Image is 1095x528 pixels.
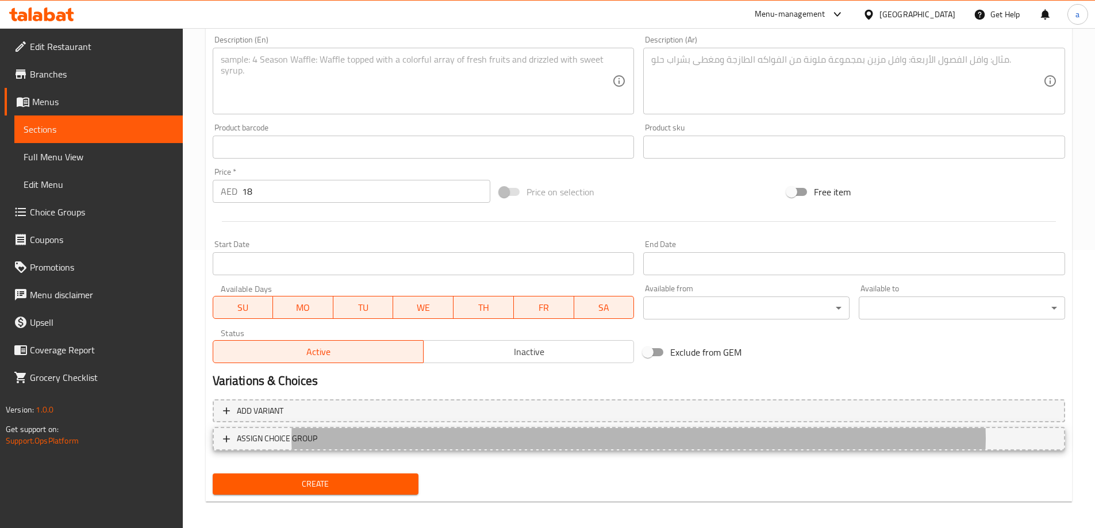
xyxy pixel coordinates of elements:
[579,299,630,316] span: SA
[24,178,174,191] span: Edit Menu
[859,296,1065,319] div: ​
[221,184,237,198] p: AED
[393,296,454,319] button: WE
[242,180,491,203] input: Please enter price
[5,336,183,364] a: Coverage Report
[30,233,174,246] span: Coupons
[213,427,1065,450] button: ASSIGN CHOICE GROUP
[643,296,850,319] div: ​
[454,296,514,319] button: TH
[30,67,174,81] span: Branches
[6,433,79,448] a: Support.OpsPlatform
[24,122,174,136] span: Sections
[514,296,574,319] button: FR
[5,198,183,226] a: Choice Groups
[5,253,183,281] a: Promotions
[30,40,174,53] span: Edit Restaurant
[273,296,333,319] button: MO
[423,340,634,363] button: Inactive
[5,281,183,309] a: Menu disclaimer
[670,345,741,359] span: Exclude from GEM
[428,344,629,360] span: Inactive
[213,399,1065,423] button: Add variant
[398,299,449,316] span: WE
[222,477,410,491] span: Create
[213,340,424,363] button: Active
[213,136,635,159] input: Please enter product barcode
[30,315,174,329] span: Upsell
[237,404,283,418] span: Add variant
[879,8,955,21] div: [GEOGRAPHIC_DATA]
[5,33,183,60] a: Edit Restaurant
[814,185,851,199] span: Free item
[218,344,419,360] span: Active
[1075,8,1079,21] span: a
[14,143,183,171] a: Full Menu View
[30,260,174,274] span: Promotions
[643,136,1065,159] input: Please enter product sku
[14,115,183,143] a: Sections
[30,371,174,384] span: Grocery Checklist
[278,299,329,316] span: MO
[14,171,183,198] a: Edit Menu
[36,402,53,417] span: 1.0.0
[213,296,274,319] button: SU
[30,343,174,357] span: Coverage Report
[527,185,594,199] span: Price on selection
[5,309,183,336] a: Upsell
[5,88,183,115] a: Menus
[5,60,183,88] a: Branches
[6,402,34,417] span: Version:
[30,205,174,219] span: Choice Groups
[213,473,419,495] button: Create
[333,296,394,319] button: TU
[518,299,570,316] span: FR
[755,7,825,21] div: Menu-management
[30,288,174,302] span: Menu disclaimer
[5,226,183,253] a: Coupons
[6,422,59,437] span: Get support on:
[24,150,174,164] span: Full Menu View
[338,299,389,316] span: TU
[213,372,1065,390] h2: Variations & Choices
[32,95,174,109] span: Menus
[458,299,509,316] span: TH
[574,296,635,319] button: SA
[218,299,269,316] span: SU
[237,431,317,446] span: ASSIGN CHOICE GROUP
[5,364,183,391] a: Grocery Checklist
